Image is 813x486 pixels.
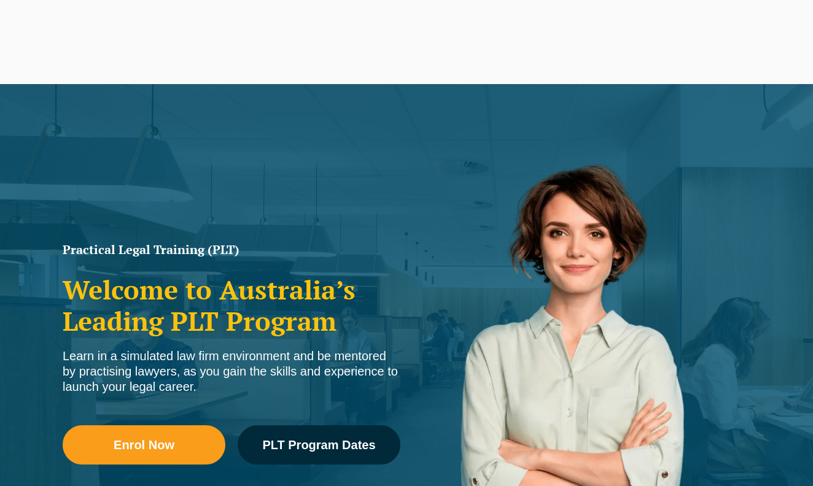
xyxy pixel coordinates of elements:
h2: Welcome to Australia’s Leading PLT Program [63,274,400,336]
a: PLT Program Dates [238,425,400,465]
span: PLT Program Dates [262,439,375,451]
span: Enrol Now [114,439,174,451]
h1: Practical Legal Training (PLT) [63,244,400,256]
div: Learn in a simulated law firm environment and be mentored by practising lawyers, as you gain the ... [63,349,400,395]
a: Enrol Now [63,425,225,465]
